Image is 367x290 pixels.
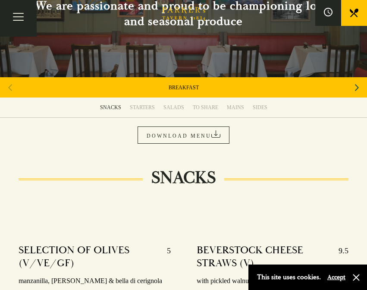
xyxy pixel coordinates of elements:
[158,244,171,270] p: 5
[197,275,349,287] p: with pickled walnut dip
[19,244,158,270] h4: SELECTION OF OLIVES (V/VE/GF)
[351,78,363,97] div: Next slide
[188,98,223,117] a: TO SHARE
[248,98,272,117] a: SIDES
[197,244,330,270] h4: BEVERSTOCK CHEESE STRAWS (V)
[169,84,199,91] a: BREAKFAST
[19,275,171,287] p: manzanilla, [PERSON_NAME] & bella di cerignola
[125,98,159,117] a: STARTERS
[193,104,218,111] div: TO SHARE
[163,104,184,111] div: SALADS
[223,98,248,117] a: MAINS
[253,104,267,111] div: SIDES
[100,104,121,111] div: SNACKS
[227,104,244,111] div: MAINS
[352,273,361,282] button: Close and accept
[257,271,321,284] p: This site uses cookies.
[143,167,224,188] h2: SNACKS
[330,244,348,270] p: 9.5
[159,98,188,117] a: SALADS
[327,273,345,281] button: Accept
[96,98,125,117] a: SNACKS
[138,126,229,144] a: DOWNLOAD MENU
[130,104,155,111] div: STARTERS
